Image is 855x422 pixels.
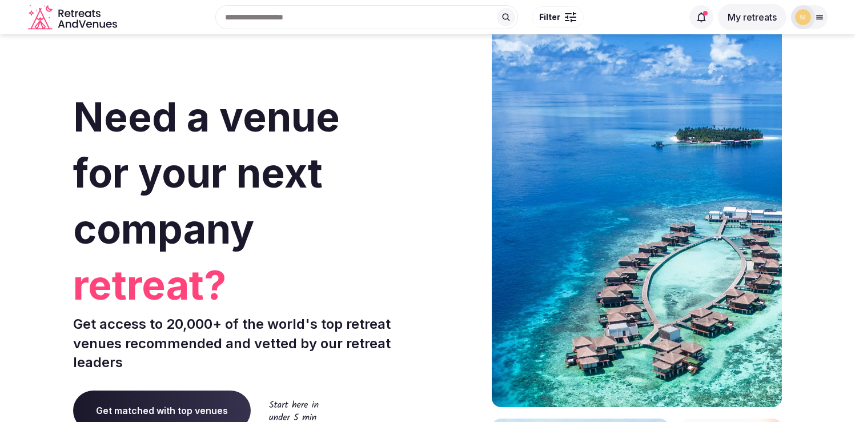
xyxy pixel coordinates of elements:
a: Visit the homepage [28,5,119,30]
button: Filter [532,6,584,28]
span: retreat? [73,257,423,313]
img: Start here in under 5 min [269,400,319,420]
span: Need a venue for your next company [73,93,340,253]
button: My retreats [718,4,786,30]
a: My retreats [718,11,786,23]
img: mana.vakili [795,9,811,25]
span: Filter [539,11,560,23]
svg: Retreats and Venues company logo [28,5,119,30]
p: Get access to 20,000+ of the world's top retreat venues recommended and vetted by our retreat lea... [73,314,423,372]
